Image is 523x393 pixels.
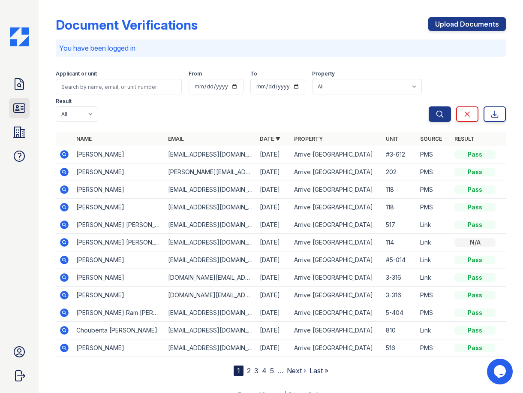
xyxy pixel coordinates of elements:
[417,251,451,269] td: Link
[454,221,496,229] div: Pass
[454,150,496,159] div: Pass
[256,322,291,339] td: [DATE]
[382,304,417,322] td: 5-404
[417,181,451,199] td: PMS
[487,359,514,384] iframe: chat widget
[256,251,291,269] td: [DATE]
[294,136,323,142] a: Property
[417,199,451,216] td: PMS
[382,146,417,163] td: #3-612
[165,339,256,357] td: [EMAIL_ADDRESS][DOMAIN_NAME]
[382,181,417,199] td: 118
[73,269,165,287] td: [PERSON_NAME]
[291,251,382,269] td: Arrive [GEOGRAPHIC_DATA]
[454,168,496,176] div: Pass
[417,163,451,181] td: PMS
[291,322,382,339] td: Arrive [GEOGRAPHIC_DATA]
[56,98,72,105] label: Result
[291,304,382,322] td: Arrive [GEOGRAPHIC_DATA]
[256,269,291,287] td: [DATE]
[454,308,496,317] div: Pass
[291,146,382,163] td: Arrive [GEOGRAPHIC_DATA]
[247,366,251,375] a: 2
[262,366,267,375] a: 4
[270,366,274,375] a: 5
[165,322,256,339] td: [EMAIL_ADDRESS][DOMAIN_NAME]
[291,199,382,216] td: Arrive [GEOGRAPHIC_DATA]
[256,234,291,251] td: [DATE]
[165,199,256,216] td: [EMAIL_ADDRESS][DOMAIN_NAME]
[291,216,382,234] td: Arrive [GEOGRAPHIC_DATA]
[256,181,291,199] td: [DATE]
[256,146,291,163] td: [DATE]
[454,136,475,142] a: Result
[382,216,417,234] td: 517
[382,287,417,304] td: 3-316
[310,366,328,375] a: Last »
[454,238,496,247] div: N/A
[454,291,496,299] div: Pass
[256,216,291,234] td: [DATE]
[420,136,442,142] a: Source
[428,17,506,31] a: Upload Documents
[382,339,417,357] td: 516
[417,234,451,251] td: Link
[291,181,382,199] td: Arrive [GEOGRAPHIC_DATA]
[382,199,417,216] td: 118
[73,234,165,251] td: [PERSON_NAME] [PERSON_NAME]
[165,304,256,322] td: [EMAIL_ADDRESS][DOMAIN_NAME]
[168,136,184,142] a: Email
[165,287,256,304] td: [DOMAIN_NAME][EMAIL_ADDRESS][DOMAIN_NAME]
[454,344,496,352] div: Pass
[382,234,417,251] td: 114
[56,79,182,94] input: Search by name, email, or unit number
[73,146,165,163] td: [PERSON_NAME]
[260,136,280,142] a: Date ▼
[382,251,417,269] td: #5-014
[417,146,451,163] td: PMS
[165,163,256,181] td: [PERSON_NAME][EMAIL_ADDRESS][PERSON_NAME][DOMAIN_NAME]
[277,366,283,376] span: …
[76,136,92,142] a: Name
[234,366,243,376] div: 1
[59,43,502,53] p: You have been logged in
[386,136,399,142] a: Unit
[254,366,258,375] a: 3
[382,322,417,339] td: 810
[417,269,451,287] td: Link
[417,287,451,304] td: PMS
[73,251,165,269] td: [PERSON_NAME]
[256,339,291,357] td: [DATE]
[291,269,382,287] td: Arrive [GEOGRAPHIC_DATA]
[73,181,165,199] td: [PERSON_NAME]
[417,322,451,339] td: Link
[73,322,165,339] td: Choubenta [PERSON_NAME]
[382,269,417,287] td: 3-316
[73,163,165,181] td: [PERSON_NAME]
[417,339,451,357] td: PMS
[256,287,291,304] td: [DATE]
[291,339,382,357] td: Arrive [GEOGRAPHIC_DATA]
[165,181,256,199] td: [EMAIL_ADDRESS][DOMAIN_NAME]
[73,304,165,322] td: [PERSON_NAME] Ram [PERSON_NAME]
[454,203,496,212] div: Pass
[165,269,256,287] td: [DOMAIN_NAME][EMAIL_ADDRESS][DOMAIN_NAME]
[256,199,291,216] td: [DATE]
[417,304,451,322] td: PMS
[10,27,29,46] img: CE_Icon_Blue-c292c112584629df590d857e76928e9f676e5b41ef8f769ba2f05ee15b207248.png
[56,70,97,77] label: Applicant or unit
[189,70,202,77] label: From
[165,216,256,234] td: [EMAIL_ADDRESS][DOMAIN_NAME]
[454,256,496,264] div: Pass
[250,70,257,77] label: To
[291,163,382,181] td: Arrive [GEOGRAPHIC_DATA]
[454,273,496,282] div: Pass
[291,234,382,251] td: Arrive [GEOGRAPHIC_DATA]
[73,339,165,357] td: [PERSON_NAME]
[165,146,256,163] td: [EMAIL_ADDRESS][DOMAIN_NAME]
[165,234,256,251] td: [EMAIL_ADDRESS][DOMAIN_NAME]
[256,163,291,181] td: [DATE]
[73,199,165,216] td: [PERSON_NAME]
[256,304,291,322] td: [DATE]
[291,287,382,304] td: Arrive [GEOGRAPHIC_DATA]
